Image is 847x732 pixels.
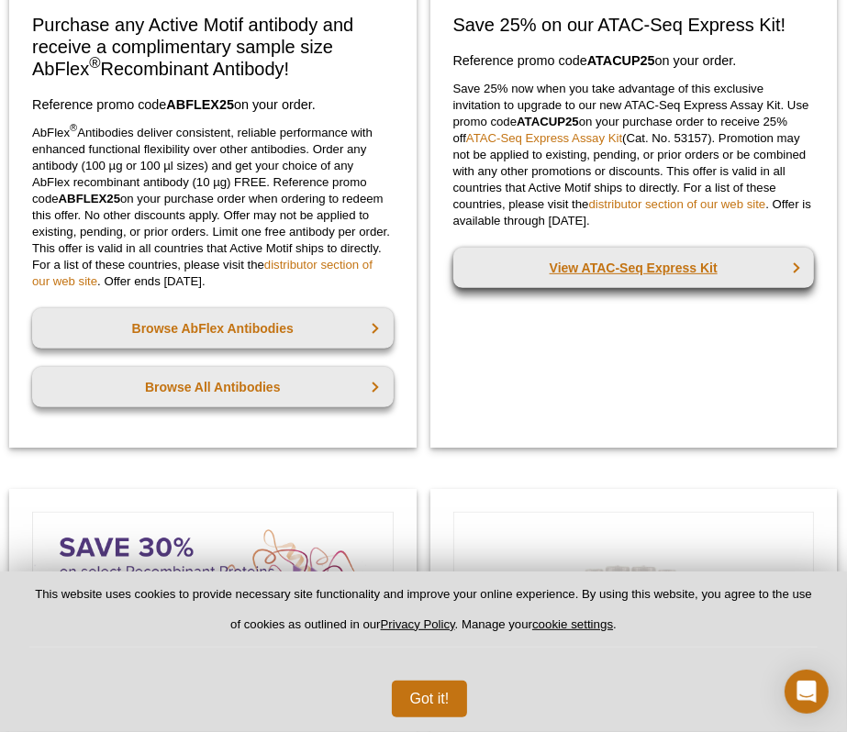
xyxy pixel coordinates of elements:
[32,125,394,290] p: AbFlex Antibodies deliver consistent, reliable performance with enhanced functional flexibility o...
[453,14,815,36] h2: Save 25% on our ATAC-Seq Express Kit!
[392,681,468,717] button: Got it!
[32,94,394,116] h3: Reference promo code on your order.
[59,192,120,205] strong: ABFLEX25
[89,54,100,72] sup: ®
[466,131,622,145] a: ATAC-Seq Express Assay Kit
[32,14,394,80] h2: Purchase any Active Motif antibody and receive a complimentary sample size AbFlex Recombinant Ant...
[517,115,579,128] strong: ATACUP25
[587,53,655,68] strong: ATACUP25
[453,248,815,288] a: View ATAC-Seq Express Kit
[32,512,394,693] img: Save on Recombinant Proteins and Enzymes
[785,670,829,714] div: Open Intercom Messenger
[453,81,815,229] p: Save 25% now when you take advantage of this exclusive invitation to upgrade to our new ATAC-Seq ...
[29,586,818,648] p: This website uses cookies to provide necessary site functionality and improve your online experie...
[589,197,766,211] a: distributor section of our web site
[32,367,394,407] a: Browse All Antibodies
[166,97,234,112] strong: ABFLEX25
[70,122,77,133] sup: ®
[453,50,815,72] h3: Reference promo code on your order.
[32,258,373,288] a: distributor section of our web site
[381,617,455,631] a: Privacy Policy
[532,617,613,631] button: cookie settings
[32,308,394,349] a: Browse AbFlex Antibodies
